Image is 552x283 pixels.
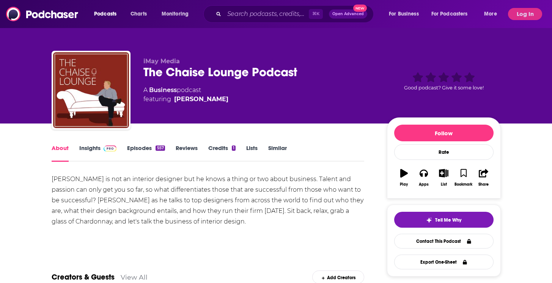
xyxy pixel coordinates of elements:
[353,5,367,12] span: New
[121,273,148,281] a: View All
[479,8,506,20] button: open menu
[454,164,473,191] button: Bookmark
[127,144,165,162] a: Episodes557
[389,9,419,19] span: For Business
[232,145,236,151] div: 1
[208,144,236,162] a: Credits1
[211,5,381,23] div: Search podcasts, credits, & more...
[387,58,501,105] div: Good podcast? Give it some love!
[94,9,116,19] span: Podcasts
[156,145,165,151] div: 557
[52,174,365,227] div: [PERSON_NAME] is not an interior designer but he knows a thing or two about business. Talent and ...
[6,7,79,21] img: Podchaser - Follow, Share and Rate Podcasts
[484,9,497,19] span: More
[332,12,364,16] span: Open Advanced
[419,182,429,187] div: Apps
[431,9,468,19] span: For Podcasters
[131,9,147,19] span: Charts
[143,95,228,104] span: featuring
[434,164,453,191] button: List
[394,212,494,228] button: tell me why sparkleTell Me Why
[176,144,198,162] a: Reviews
[309,9,323,19] span: ⌘ K
[89,8,126,20] button: open menu
[53,52,129,128] img: The Chaise Lounge Podcast
[52,272,115,282] a: Creators & Guests
[384,8,428,20] button: open menu
[174,95,228,104] a: Nick May
[104,145,117,152] img: Podchaser Pro
[394,144,494,160] div: Rate
[441,182,447,187] div: List
[394,255,494,269] button: Export One-Sheet
[426,8,479,20] button: open menu
[454,182,472,187] div: Bookmark
[79,144,117,162] a: InsightsPodchaser Pro
[126,8,151,20] a: Charts
[400,182,408,187] div: Play
[435,217,461,223] span: Tell Me Why
[162,9,189,19] span: Monitoring
[156,8,198,20] button: open menu
[224,8,309,20] input: Search podcasts, credits, & more...
[394,125,494,141] button: Follow
[246,144,258,162] a: Lists
[404,85,484,91] span: Good podcast? Give it some love!
[268,144,287,162] a: Similar
[414,164,434,191] button: Apps
[394,234,494,249] a: Contact This Podcast
[508,8,542,20] button: Log In
[149,86,177,94] a: Business
[143,86,228,104] div: A podcast
[426,217,432,223] img: tell me why sparkle
[329,9,367,19] button: Open AdvancedNew
[478,182,489,187] div: Share
[52,144,69,162] a: About
[394,164,414,191] button: Play
[473,164,493,191] button: Share
[143,58,180,65] span: iMay Media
